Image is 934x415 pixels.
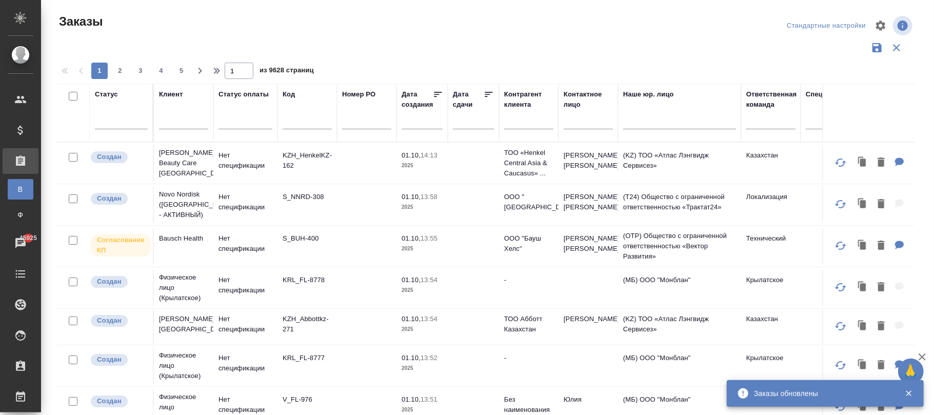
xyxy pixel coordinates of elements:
button: Удалить [872,316,890,337]
p: Физическое лицо (Крылатское) [159,350,208,381]
p: 01.10, [402,276,421,284]
td: Нет спецификации [213,228,277,264]
div: Выставляется автоматически при создании заказа [90,192,148,206]
div: Клиент [159,89,183,100]
td: [PERSON_NAME] [PERSON_NAME] [559,187,618,223]
div: Номер PO [342,89,375,100]
span: Посмотреть информацию [893,16,915,35]
p: 01.10, [402,396,421,403]
button: 5 [173,63,190,79]
button: 3 [132,63,149,79]
div: Ответственная команда [746,89,797,110]
div: Выставляется автоматически при создании заказа [90,314,148,328]
button: Клонировать [853,277,872,298]
button: Клонировать [853,152,872,173]
button: Обновить [828,275,853,300]
span: 4 [153,66,169,76]
p: 2025 [402,202,443,212]
span: 5 [173,66,190,76]
button: Для ПМ: перевод текстов в первой вкладке на 9 языков (KZ, UZB, KYR, ARM, GEO, AZB, TAJ, TUR,MON).... [890,152,909,173]
td: [PERSON_NAME] [PERSON_NAME] [559,228,618,264]
button: Клонировать [853,194,872,215]
p: Создан [97,152,122,162]
td: Казахстан [741,145,801,181]
p: 2025 [402,324,443,334]
p: ТОО Абботт Казахстан [504,314,553,334]
div: Выставляется автоматически при создании заказа [90,275,148,289]
p: Физическое лицо (Крылатское) [159,272,208,303]
button: Удалить [872,277,890,298]
div: Контрагент клиента [504,89,553,110]
div: Выставляется автоматически при создании заказа [90,150,148,164]
button: Обновить [828,314,853,339]
button: Удалить [872,152,890,173]
button: 4 [153,63,169,79]
button: Клонировать [853,316,872,337]
td: Крылатское [741,270,801,306]
span: Ф [13,210,28,220]
button: 2 [112,63,128,79]
p: 01.10, [402,234,421,242]
button: Клонировать [853,235,872,256]
button: Для ПМ: рус-англ [890,235,909,256]
button: Обновить [828,353,853,378]
p: V_FL-976 [283,394,332,405]
p: KRL_FL-8777 [283,353,332,363]
span: Настроить таблицу [868,13,893,38]
div: Дата создания [402,89,433,110]
button: Обновить [828,233,853,258]
button: Закрыть [898,389,919,398]
div: Статус оплаты [218,89,269,100]
p: 01.10, [402,354,421,362]
td: (KZ) ТОО «Атлас Лэнгвидж Сервисез» [618,309,741,345]
div: split button [784,18,868,34]
div: Дата сдачи [453,89,484,110]
a: В [8,179,33,200]
button: Клонировать [853,355,872,376]
p: ТОО «Henkel Central Asia & Caucasus» ... [504,148,553,179]
td: Казахстан [741,309,801,345]
div: Контактное лицо [564,89,613,110]
p: 13:51 [421,396,438,403]
p: 2025 [402,285,443,295]
p: 13:54 [421,315,438,323]
p: 13:52 [421,354,438,362]
p: Создан [97,315,122,326]
p: Создан [97,354,122,365]
td: [PERSON_NAME] [559,309,618,345]
td: (OTP) Общество с ограниченной ответственностью «Вектор Развития» [618,226,741,267]
p: Novo Nordisk ([GEOGRAPHIC_DATA] - АКТИВНЫЙ) [159,189,208,220]
p: Создан [97,193,122,204]
button: Удалить [872,194,890,215]
span: 🙏 [902,361,920,382]
p: KZH_HenkelKZ-162 [283,150,332,171]
button: Удалить [872,235,890,256]
span: В [13,184,28,194]
span: 2 [112,66,128,76]
button: Для ПМ: НОТ ЁВКОЧТИЕВ СОБИР ХУДОЙШУКУРОВИЧ [890,355,909,376]
p: S_NNRD-308 [283,192,332,202]
p: [PERSON_NAME] Beauty Care [GEOGRAPHIC_DATA] [159,148,208,179]
p: 13:54 [421,276,438,284]
td: (МБ) ООО "Монблан" [618,270,741,306]
a: 45925 [3,230,38,256]
p: 2025 [402,363,443,373]
p: - [504,275,553,285]
td: Технический [741,228,801,264]
p: - [504,353,553,363]
span: из 9628 страниц [260,64,314,79]
p: ООО "Бауш Хелс" [504,233,553,254]
div: Код [283,89,295,100]
p: 14:13 [421,151,438,159]
button: Обновить [828,192,853,216]
td: Нет спецификации [213,270,277,306]
td: [PERSON_NAME] [PERSON_NAME] [559,145,618,181]
p: Согласование КП [97,235,145,255]
td: (МБ) ООО "Монблан" [618,348,741,384]
div: Заказы обновлены [754,388,889,399]
p: KRL_FL-8778 [283,275,332,285]
span: 3 [132,66,149,76]
span: 45925 [13,233,43,243]
div: Наше юр. лицо [623,89,674,100]
p: 01.10, [402,151,421,159]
